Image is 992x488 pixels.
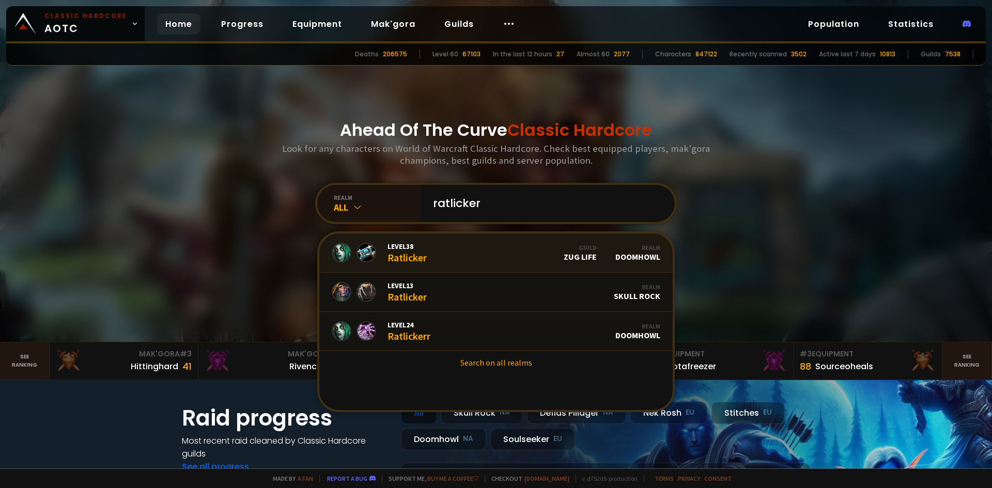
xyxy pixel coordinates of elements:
[615,244,660,251] div: Realm
[427,185,662,222] input: Search a character...
[205,349,340,359] div: Mak'Gora
[577,50,610,59] div: Almost 60
[388,281,427,303] div: Ratlicker
[564,244,597,262] div: Zug Life
[213,13,272,35] a: Progress
[655,50,691,59] div: Characters
[182,359,192,373] div: 41
[327,475,367,482] a: Report a bug
[651,349,787,359] div: Equipment
[157,13,200,35] a: Home
[363,13,424,35] a: Mak'gora
[180,349,192,359] span: # 3
[615,322,660,330] div: Realm
[921,50,941,59] div: Guilds
[44,11,127,21] small: Classic Hardcore
[711,402,785,424] div: Stitches
[267,475,313,482] span: Made by
[319,351,673,374] a: Search on all realms
[763,407,772,418] small: EU
[553,434,562,444] small: EU
[319,312,673,351] a: Level24RatlickerrRealmDoomhowl
[615,322,660,340] div: Doomhowl
[695,50,717,59] div: 847122
[576,475,638,482] span: v. d752d5 - production
[401,428,486,450] div: Doomhowl
[427,475,478,482] a: Buy me a coffee
[388,242,427,251] span: Level 38
[319,233,673,273] a: Level38RatlickerGuildZug LifeRealmDoomhowl
[800,349,936,359] div: Equipment
[388,320,430,342] div: Ratlickerr
[556,50,564,59] div: 27
[278,143,714,166] h3: Look for any characters on World of Warcraft Classic Hardcore. Check best equipped players, mak'g...
[614,50,630,59] div: 2077
[388,281,427,290] span: Level 13
[945,50,960,59] div: 7538
[388,242,427,264] div: Ratlicker
[485,475,569,482] span: Checkout
[334,194,421,201] div: realm
[401,402,437,424] div: All
[44,11,127,36] span: AOTC
[355,50,379,59] div: Deaths
[815,360,873,373] div: Sourceoheals
[289,360,322,373] div: Rivench
[50,342,198,380] a: Mak'Gora#3Hittinghard41
[298,475,313,482] a: a fan
[645,342,794,380] a: #2Equipment88Notafreezer
[388,320,430,329] span: Level 24
[794,342,942,380] a: #3Equipment88Sourceoheals
[614,283,660,291] div: Realm
[880,50,895,59] div: 10813
[564,244,597,251] div: Guild
[198,342,347,380] a: Mak'Gora#2Rivench100
[655,475,674,482] a: Terms
[463,434,473,444] small: NA
[441,402,523,424] div: Skull Rock
[340,118,652,143] h1: Ahead Of The Curve
[131,360,178,373] div: Hittinghard
[791,50,807,59] div: 3502
[56,349,192,359] div: Mak'Gora
[182,402,389,434] h1: Raid progress
[500,407,510,418] small: NA
[334,201,421,213] div: All
[800,349,812,359] span: # 3
[730,50,787,59] div: Recently scanned
[524,475,569,482] a: [DOMAIN_NAME]
[182,434,389,460] h4: Most recent raid cleaned by Classic Hardcore guilds
[800,13,867,35] a: Population
[667,360,716,373] div: Notafreezer
[630,402,707,424] div: Nek'Rosh
[507,118,652,141] span: Classic Hardcore
[686,407,694,418] small: EU
[436,13,482,35] a: Guilds
[284,13,350,35] a: Equipment
[942,342,992,380] a: Seeranking
[6,6,145,41] a: Classic HardcoreAOTC
[182,461,249,473] a: See all progress
[493,50,552,59] div: In the last 12 hours
[382,475,478,482] span: Support me,
[462,50,481,59] div: 67103
[614,283,660,301] div: Skull Rock
[704,475,732,482] a: Consent
[880,13,942,35] a: Statistics
[527,402,626,424] div: Defias Pillager
[678,475,700,482] a: Privacy
[432,50,458,59] div: Level 60
[383,50,407,59] div: 206575
[800,359,811,373] div: 88
[490,428,575,450] div: Soulseeker
[615,244,660,262] div: Doomhowl
[819,50,876,59] div: Active last 7 days
[319,273,673,312] a: Level13RatlickerRealmSkull Rock
[603,407,613,418] small: NA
